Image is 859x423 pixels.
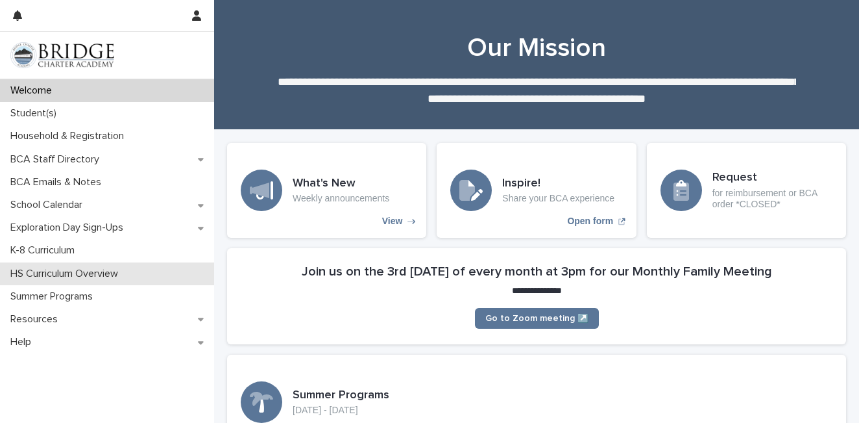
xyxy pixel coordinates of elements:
[302,264,772,279] h2: Join us on the 3rd [DATE] of every month at 3pm for our Monthly Family Meeting
[227,143,426,238] a: View
[712,188,832,210] p: for reimbursement or BCA order *CLOSED*
[5,336,42,348] p: Help
[5,290,103,303] p: Summer Programs
[293,389,389,403] h3: Summer Programs
[5,313,68,326] p: Resources
[5,244,85,257] p: K-8 Curriculum
[712,171,832,185] h3: Request
[5,153,110,166] p: BCA Staff Directory
[475,308,599,329] a: Go to Zoom meeting ↗️
[437,143,636,238] a: Open form
[293,193,389,204] p: Weekly announcements
[5,176,112,188] p: BCA Emails & Notes
[5,130,134,142] p: Household & Registration
[227,32,846,64] h1: Our Mission
[485,314,588,323] span: Go to Zoom meeting ↗️
[5,268,128,280] p: HS Curriculum Overview
[293,177,389,191] h3: What's New
[10,42,114,68] img: V1C1m3IdTEidaUdm9Hs0
[5,199,93,211] p: School Calendar
[567,216,613,227] p: Open form
[502,193,614,204] p: Share your BCA experience
[5,107,67,120] p: Student(s)
[293,405,389,416] p: [DATE] - [DATE]
[5,222,134,234] p: Exploration Day Sign-Ups
[5,84,62,97] p: Welcome
[382,216,403,227] p: View
[502,177,614,191] h3: Inspire!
